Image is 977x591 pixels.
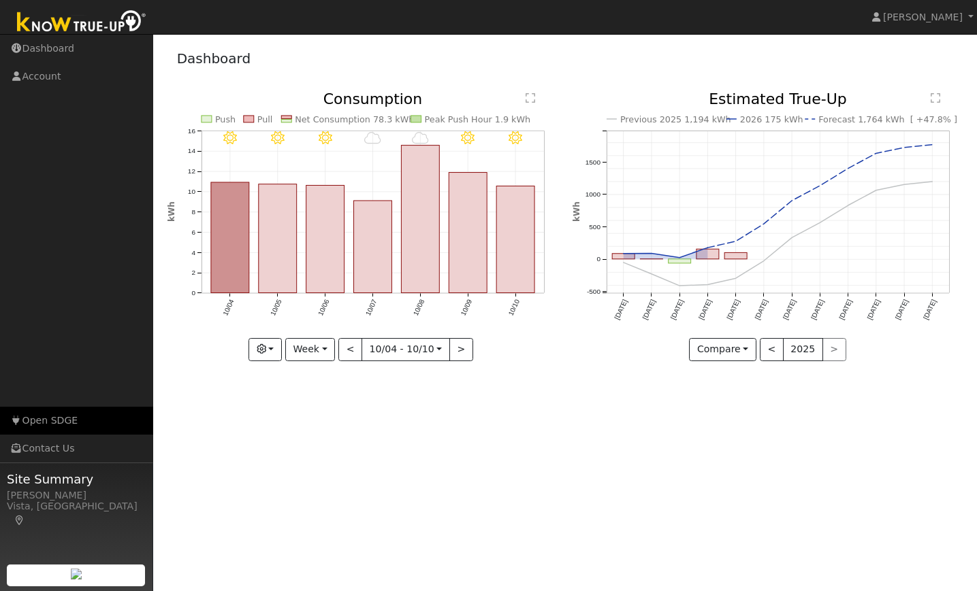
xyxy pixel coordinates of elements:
[620,251,626,256] circle: onclick=""
[810,299,825,321] text: [DATE]
[930,142,935,148] circle: onclick=""
[883,12,963,22] span: [PERSON_NAME]
[705,282,710,288] circle: onclick=""
[817,183,822,188] circle: onclick=""
[10,7,153,38] img: Know True-Up
[167,202,176,222] text: kWh
[191,290,195,297] text: 0
[187,188,195,196] text: 10
[846,203,851,208] circle: onclick=""
[191,249,195,256] text: 4
[677,284,682,289] circle: onclick=""
[733,276,739,282] circle: onclick=""
[620,114,731,124] text: Previous 2025 1,194 kWh
[894,299,910,321] text: [DATE]
[596,256,600,263] text: 0
[789,198,795,203] circle: onclick=""
[760,338,784,361] button: <
[709,90,847,107] text: Estimated True-Up
[7,470,146,488] span: Site Summary
[740,114,803,124] text: 2026 175 kWh
[725,299,741,321] text: [DATE]
[782,299,797,321] text: [DATE]
[669,299,685,321] text: [DATE]
[257,114,273,124] text: Pull
[874,151,879,156] circle: onclick=""
[724,253,747,259] rect: onclick=""
[507,299,522,318] text: 10/10
[689,338,756,361] button: Compare
[364,299,379,318] text: 10/07
[496,186,534,293] rect: onclick=""
[526,92,535,103] text: 
[818,114,957,124] text: Forecast 1,764 kWh [ +47.8% ]
[177,50,251,67] a: Dashboard
[259,184,297,293] rect: onclick=""
[364,131,381,145] i: 10/07 - Cloudy
[649,271,654,277] circle: onclick=""
[697,299,713,321] text: [DATE]
[425,114,531,124] text: Peak Push Hour 1.9 kWh
[620,260,626,265] circle: onclick=""
[14,515,26,526] a: Map
[319,131,332,145] i: 10/06 - MostlyClear
[460,299,474,318] text: 10/09
[187,148,195,155] text: 14
[449,173,487,293] rect: onclick=""
[211,182,249,293] rect: onclick=""
[846,166,851,171] circle: onclick=""
[901,145,907,150] circle: onclick=""
[295,114,414,124] text: Net Consumption 78.3 kWh
[733,239,739,244] circle: onclick=""
[401,146,439,293] rect: onclick=""
[412,131,429,145] i: 10/08 - Cloudy
[323,90,423,107] text: Consumption
[509,131,523,145] i: 10/10 - MostlyClear
[922,299,938,321] text: [DATE]
[931,92,940,103] text: 
[613,299,628,321] text: [DATE]
[705,246,710,251] circle: onclick=""
[837,299,853,321] text: [DATE]
[696,250,719,260] rect: onclick=""
[306,186,345,293] rect: onclick=""
[449,338,473,361] button: >
[215,114,236,124] text: Push
[221,299,236,318] text: 10/04
[901,182,907,188] circle: onclick=""
[317,299,331,318] text: 10/06
[362,338,450,361] button: 10/04 - 10/10
[191,229,195,236] text: 6
[930,179,935,184] circle: onclick=""
[191,269,195,277] text: 2
[761,222,767,227] circle: onclick=""
[866,299,882,321] text: [DATE]
[572,202,581,222] text: kWh
[7,488,146,503] div: [PERSON_NAME]
[338,338,362,361] button: <
[589,223,600,231] text: 500
[783,338,823,361] button: 2025
[223,131,237,145] i: 10/04 - Clear
[412,299,426,318] text: 10/08
[585,158,600,166] text: 1500
[187,168,195,175] text: 12
[668,259,690,263] rect: onclick=""
[817,220,822,226] circle: onclick=""
[761,258,767,264] circle: onclick=""
[354,201,392,293] rect: onclick=""
[754,299,769,321] text: [DATE]
[462,131,475,145] i: 10/09 - MostlyClear
[587,288,600,296] text: -500
[789,235,795,241] circle: onclick=""
[285,338,335,361] button: Week
[585,191,600,199] text: 1000
[677,255,682,260] circle: onclick=""
[641,299,656,321] text: [DATE]
[271,131,285,145] i: 10/05 - Clear
[191,208,195,216] text: 8
[187,127,195,135] text: 16
[7,499,146,528] div: Vista, [GEOGRAPHIC_DATA]
[612,254,635,259] rect: onclick=""
[874,188,879,193] circle: onclick=""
